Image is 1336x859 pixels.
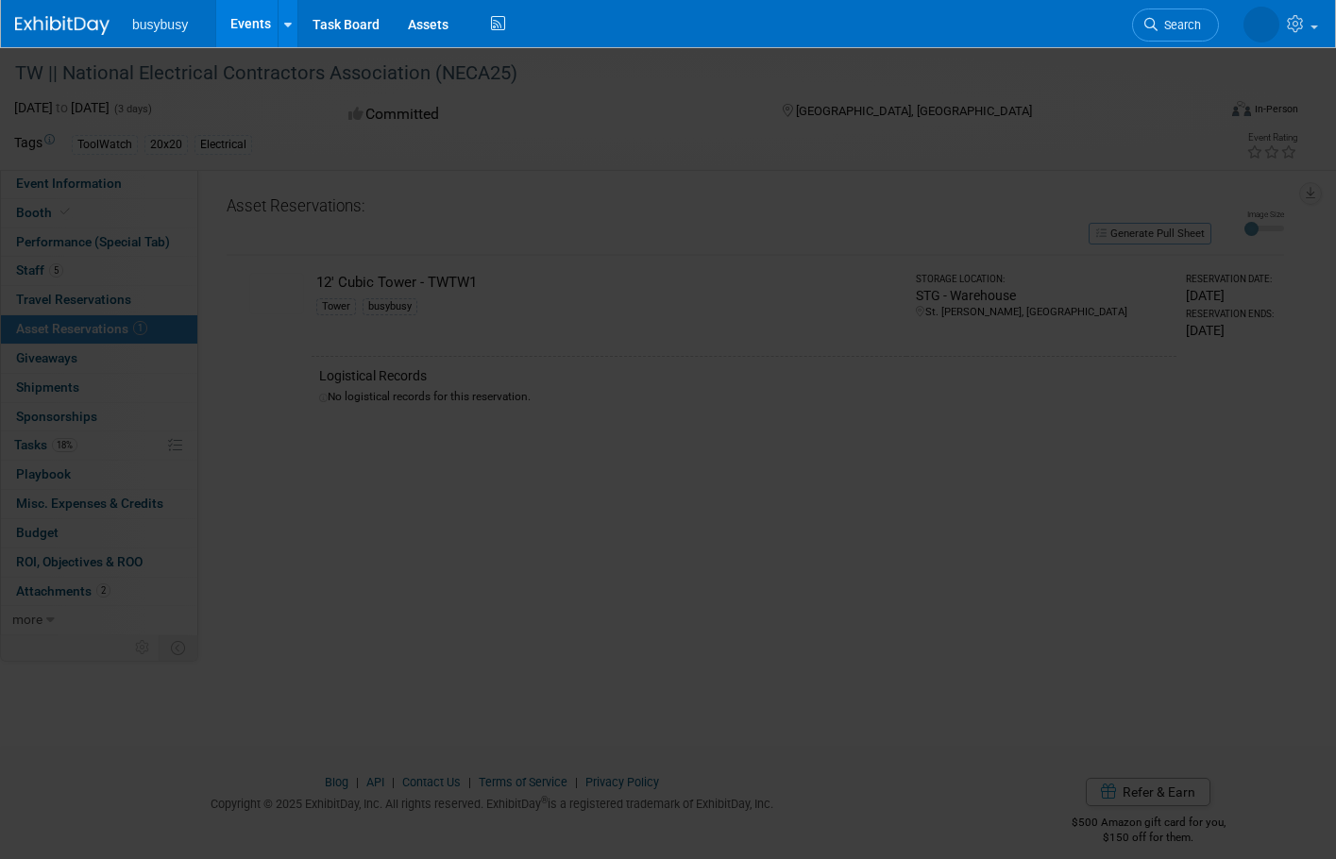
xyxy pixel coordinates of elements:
[132,17,188,32] span: busybusy
[1132,8,1219,42] a: Search
[19,375,59,412] button: Previous slide
[1277,375,1317,412] button: Next slide
[1289,47,1336,92] button: Close gallery
[15,16,110,35] img: ExhibitDay
[1243,7,1279,42] img: Tucker Farmer
[1158,18,1201,32] span: Search
[19,59,28,77] span: 1
[34,59,43,77] span: 2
